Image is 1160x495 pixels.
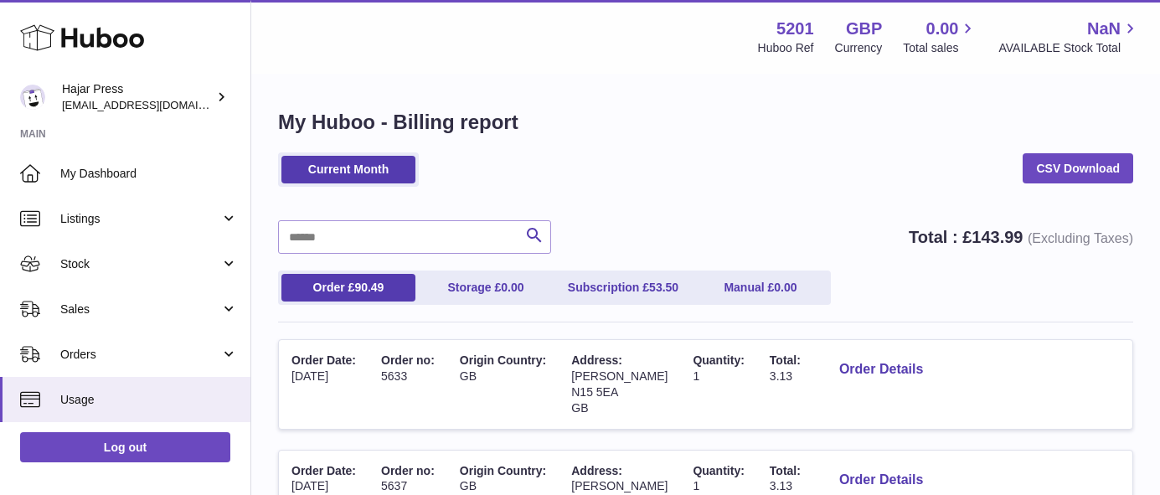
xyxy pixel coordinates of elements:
span: Order no: [381,353,435,367]
span: [PERSON_NAME] [571,479,668,492]
td: 5633 [369,340,447,429]
span: 143.99 [972,228,1023,246]
span: 0.00 [926,18,959,40]
span: Order Date: [291,353,356,367]
span: GB [571,401,588,415]
span: [PERSON_NAME] [571,369,668,383]
strong: Total : £ [909,228,1133,246]
a: CSV Download [1023,153,1133,183]
span: N15 5EA [571,385,618,399]
span: Address: [571,353,622,367]
span: Total sales [903,40,977,56]
a: Manual £0.00 [693,274,827,302]
td: GB [447,340,559,429]
div: Hajar Press [62,81,213,113]
span: My Dashboard [60,166,238,182]
a: Storage £0.00 [419,274,553,302]
td: 1 [680,340,756,429]
span: Total: [770,464,801,477]
span: (Excluding Taxes) [1028,231,1133,245]
span: Stock [60,256,220,272]
a: Log out [20,432,230,462]
span: Quantity: [693,464,744,477]
div: Huboo Ref [758,40,814,56]
span: Listings [60,211,220,227]
div: Currency [835,40,883,56]
span: NaN [1087,18,1121,40]
a: 0.00 Total sales [903,18,977,56]
a: Order £90.49 [281,274,415,302]
button: Order Details [826,353,936,387]
span: 3.13 [770,369,792,383]
strong: GBP [846,18,882,40]
h1: My Huboo - Billing report [278,109,1133,136]
span: Orders [60,347,220,363]
td: [DATE] [279,340,369,429]
span: Origin Country: [460,353,546,367]
span: AVAILABLE Stock Total [998,40,1140,56]
span: 0.00 [774,281,797,294]
a: Current Month [281,156,415,183]
span: 53.50 [649,281,678,294]
strong: 5201 [776,18,814,40]
span: 0.00 [501,281,523,294]
span: Address: [571,464,622,477]
span: Order Date: [291,464,356,477]
span: Quantity: [693,353,744,367]
a: NaN AVAILABLE Stock Total [998,18,1140,56]
img: editorial@hajarpress.com [20,85,45,110]
span: Sales [60,302,220,317]
span: Order no: [381,464,435,477]
span: [EMAIL_ADDRESS][DOMAIN_NAME] [62,98,246,111]
span: 90.49 [354,281,384,294]
a: Subscription £53.50 [556,274,690,302]
span: Total: [770,353,801,367]
span: Origin Country: [460,464,546,477]
span: Usage [60,392,238,408]
span: 3.13 [770,479,792,492]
